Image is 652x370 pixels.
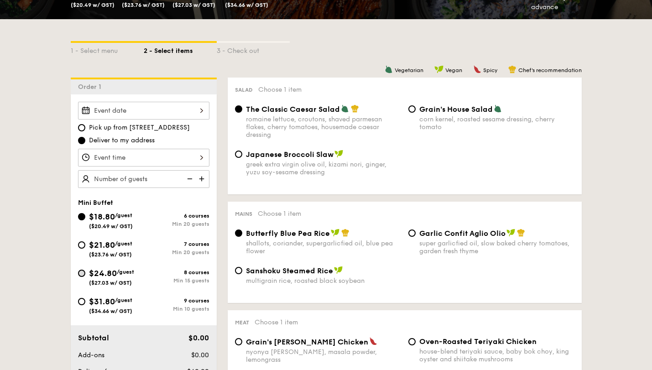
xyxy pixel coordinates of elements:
[369,337,377,345] img: icon-spicy.37a8142b.svg
[78,83,105,91] span: Order 1
[235,87,253,93] span: Salad
[89,240,115,250] span: $21.80
[78,149,209,167] input: Event time
[235,338,242,345] input: Grain's [PERSON_NAME] Chickennyonya [PERSON_NAME], masala powder, lemongrass
[89,308,132,314] span: ($34.66 w/ GST)
[235,319,249,326] span: Meat
[434,65,443,73] img: icon-vegan.f8ff3823.svg
[419,229,506,238] span: Garlic Confit Aglio Olio
[71,2,115,8] span: ($20.49 w/ GST)
[255,318,298,326] span: Choose 1 item
[115,212,132,219] span: /guest
[235,267,242,274] input: Sanshoku Steamed Ricemultigrain rice, roasted black soybean
[122,2,165,8] span: ($23.76 w/ GST)
[117,269,134,275] span: /guest
[517,229,525,237] img: icon-chef-hat.a58ddaea.svg
[78,124,85,131] input: Pick up from [STREET_ADDRESS]
[144,213,209,219] div: 6 courses
[419,337,537,346] span: Oven-Roasted Teriyaki Chicken
[144,277,209,284] div: Min 15 guests
[172,2,215,8] span: ($27.03 w/ GST)
[78,170,209,188] input: Number of guests
[408,229,416,237] input: Garlic Confit Aglio Oliosuper garlicfied oil, slow baked cherry tomatoes, garden fresh thyme
[445,67,462,73] span: Vegan
[89,297,115,307] span: $31.80
[78,213,85,220] input: $18.80/guest($20.49 w/ GST)6 coursesMin 20 guests
[144,269,209,276] div: 8 courses
[473,65,481,73] img: icon-spicy.37a8142b.svg
[144,241,209,247] div: 7 courses
[419,105,493,114] span: Grain's House Salad
[419,240,574,255] div: super garlicfied oil, slow baked cherry tomatoes, garden fresh thyme
[89,251,132,258] span: ($23.76 w/ GST)
[235,151,242,158] input: Japanese Broccoli Slawgreek extra virgin olive oil, kizami nori, ginger, yuzu soy-sesame dressing
[246,229,330,238] span: Butterfly Blue Pea Rice
[115,240,132,247] span: /guest
[246,266,333,275] span: Sanshoku Steamed Rice
[246,240,401,255] div: shallots, coriander, supergarlicfied oil, blue pea flower
[235,211,252,217] span: Mains
[196,170,209,188] img: icon-add.58712e84.svg
[235,229,242,237] input: Butterfly Blue Pea Riceshallots, coriander, supergarlicfied oil, blue pea flower
[258,86,302,94] span: Choose 1 item
[246,105,340,114] span: The Classic Caesar Salad
[89,280,132,286] span: ($27.03 w/ GST)
[144,306,209,312] div: Min 10 guests
[78,270,85,277] input: $24.80/guest($27.03 w/ GST)8 coursesMin 15 guests
[89,123,190,132] span: Pick up from [STREET_ADDRESS]
[331,229,340,237] img: icon-vegan.f8ff3823.svg
[334,150,344,158] img: icon-vegan.f8ff3823.svg
[115,297,132,303] span: /guest
[144,43,217,56] div: 2 - Select items
[78,334,109,342] span: Subtotal
[217,43,290,56] div: 3 - Check out
[235,105,242,113] input: The Classic Caesar Saladromaine lettuce, croutons, shaved parmesan flakes, cherry tomatoes, house...
[246,348,401,364] div: nyonya [PERSON_NAME], masala powder, lemongrass
[419,348,574,363] div: house-blend teriyaki sauce, baby bok choy, king oyster and shiitake mushrooms
[225,2,268,8] span: ($34.66 w/ GST)
[89,268,117,278] span: $24.80
[246,277,401,285] div: multigrain rice, roasted black soybean
[78,102,209,120] input: Event date
[419,115,574,131] div: corn kernel, roasted sesame dressing, cherry tomato
[78,241,85,249] input: $21.80/guest($23.76 w/ GST)7 coursesMin 20 guests
[385,65,393,73] img: icon-vegetarian.fe4039eb.svg
[144,249,209,255] div: Min 20 guests
[334,266,343,274] img: icon-vegan.f8ff3823.svg
[341,229,349,237] img: icon-chef-hat.a58ddaea.svg
[78,298,85,305] input: $31.80/guest($34.66 w/ GST)9 coursesMin 10 guests
[78,199,113,207] span: Mini Buffet
[483,67,497,73] span: Spicy
[408,338,416,345] input: Oven-Roasted Teriyaki Chickenhouse-blend teriyaki sauce, baby bok choy, king oyster and shiitake ...
[182,170,196,188] img: icon-reduce.1d2dbef1.svg
[508,65,516,73] img: icon-chef-hat.a58ddaea.svg
[78,137,85,144] input: Deliver to my address
[518,67,582,73] span: Chef's recommendation
[89,136,155,145] span: Deliver to my address
[144,221,209,227] div: Min 20 guests
[351,104,359,113] img: icon-chef-hat.a58ddaea.svg
[246,161,401,176] div: greek extra virgin olive oil, kizami nori, ginger, yuzu soy-sesame dressing
[494,104,502,113] img: icon-vegetarian.fe4039eb.svg
[71,43,144,56] div: 1 - Select menu
[144,297,209,304] div: 9 courses
[191,351,209,359] span: $0.00
[246,338,368,346] span: Grain's [PERSON_NAME] Chicken
[78,351,104,359] span: Add-ons
[506,229,516,237] img: icon-vegan.f8ff3823.svg
[246,115,401,139] div: romaine lettuce, croutons, shaved parmesan flakes, cherry tomatoes, housemade caesar dressing
[246,150,334,159] span: Japanese Broccoli Slaw
[395,67,423,73] span: Vegetarian
[188,334,209,342] span: $0.00
[89,223,133,229] span: ($20.49 w/ GST)
[258,210,301,218] span: Choose 1 item
[408,105,416,113] input: Grain's House Saladcorn kernel, roasted sesame dressing, cherry tomato
[341,104,349,113] img: icon-vegetarian.fe4039eb.svg
[89,212,115,222] span: $18.80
